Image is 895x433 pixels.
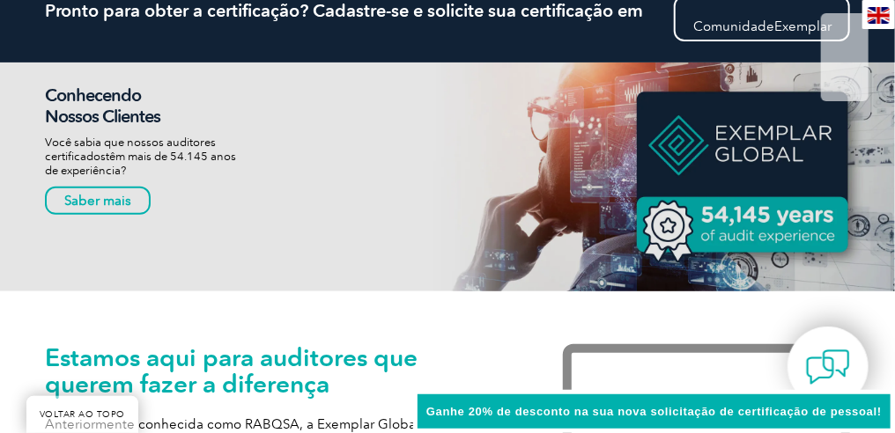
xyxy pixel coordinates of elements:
[806,345,850,389] img: contact-chat.png
[40,409,125,420] font: VOLTAR AO TOPO
[45,84,141,106] font: Conhecendo
[45,106,160,127] font: Nossos Clientes
[693,18,774,34] font: Comunidade
[45,136,216,163] font: Você sabia que nossos auditores certificados
[868,7,890,24] img: en
[45,342,418,399] font: Estamos aqui para auditores que querem fazer a diferença
[26,396,138,433] a: VOLTAR AO TOPO
[64,193,131,209] font: Saber mais
[426,405,882,418] font: Ganhe 20% de desconto na sua nova solicitação de certificação de pessoal!
[774,18,832,34] font: Exemplar
[45,187,151,215] a: Saber mais
[45,150,236,177] font: têm mais de 54.145 anos de experiência?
